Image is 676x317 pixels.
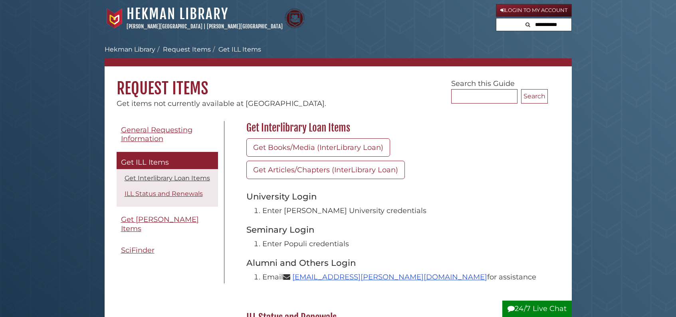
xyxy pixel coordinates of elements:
[262,239,544,249] li: Enter Populi credentials
[117,211,218,237] a: Get [PERSON_NAME] Items
[127,23,202,30] a: [PERSON_NAME][GEOGRAPHIC_DATA]
[105,45,572,66] nav: breadcrumb
[246,138,390,157] a: Get Books/Media (InterLibrary Loan)
[117,241,218,259] a: SciFinder
[211,45,261,54] li: Get ILL Items
[105,66,572,98] h1: Request Items
[105,8,125,28] img: Calvin University
[496,4,572,17] a: Login to My Account
[521,89,548,104] button: Search
[246,257,544,268] h3: Alumni and Others Login
[523,18,533,29] button: Search
[292,273,487,281] a: [EMAIL_ADDRESS][PERSON_NAME][DOMAIN_NAME]
[246,224,544,235] h3: Seminary Login
[262,272,544,283] li: Email for assistance
[246,191,544,201] h3: University Login
[502,301,572,317] button: 24/7 Live Chat
[121,215,199,233] span: Get [PERSON_NAME] Items
[262,205,544,216] li: Enter [PERSON_NAME] University credentials
[105,46,155,53] a: Hekman Library
[246,161,405,179] a: Get Articles/Chapters (InterLibrary Loan)
[117,121,218,263] div: Guide Pages
[117,99,326,108] span: Get items not currently available at [GEOGRAPHIC_DATA].
[121,158,169,167] span: Get ILL Items
[121,126,192,144] span: General Requesting Information
[117,152,218,169] a: Get ILL Items
[125,190,203,197] a: ILL Status and Renewals
[204,23,206,30] span: |
[117,121,218,148] a: General Requesting Information
[125,174,210,182] a: Get Interlibrary Loan Items
[163,46,211,53] a: Request Items
[525,22,530,27] i: Search
[127,5,228,23] a: Hekman Library
[285,8,305,28] img: Calvin Theological Seminary
[207,23,283,30] a: [PERSON_NAME][GEOGRAPHIC_DATA]
[121,246,155,255] span: SciFinder
[242,122,548,134] h2: Get Interlibrary Loan Items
